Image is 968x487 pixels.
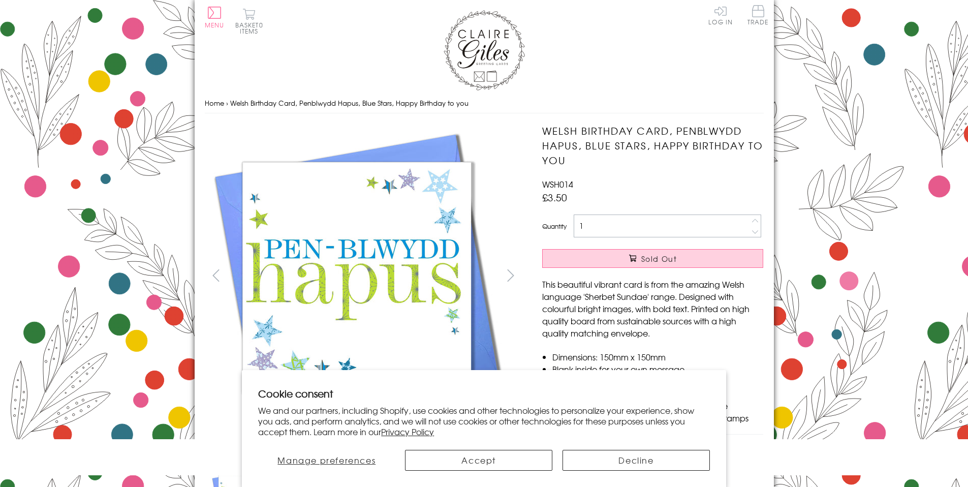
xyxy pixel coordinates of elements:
[205,98,224,108] a: Home
[641,254,677,264] span: Sold Out
[499,264,522,287] button: next
[230,98,469,108] span: Welsh Birthday Card, Penblwydd Hapus, Blue Stars, Happy Birthday to you
[381,425,434,438] a: Privacy Policy
[444,10,525,90] img: Claire Giles Greetings Cards
[205,264,228,287] button: prev
[277,454,376,466] span: Manage preferences
[542,178,573,190] span: WSH014
[552,363,763,375] li: Blank inside for your own message
[258,386,710,401] h2: Cookie consent
[552,351,763,363] li: Dimensions: 150mm x 150mm
[542,124,763,167] h1: Welsh Birthday Card, Penblwydd Hapus, Blue Stars, Happy Birthday to you
[747,5,769,25] span: Trade
[235,8,263,34] button: Basket0 items
[205,7,225,28] button: Menu
[563,450,710,471] button: Decline
[708,5,733,25] a: Log In
[405,450,552,471] button: Accept
[747,5,769,27] a: Trade
[205,124,510,429] img: Welsh Birthday Card, Penblwydd Hapus, Blue Stars, Happy Birthday to you
[205,20,225,29] span: Menu
[258,405,710,437] p: We and our partners, including Shopify, use cookies and other technologies to personalize your ex...
[258,450,395,471] button: Manage preferences
[542,222,567,231] label: Quantity
[226,98,228,108] span: ›
[240,20,263,36] span: 0 items
[205,93,764,114] nav: breadcrumbs
[542,190,567,204] span: £3.50
[542,249,763,268] button: Sold Out
[542,278,763,339] p: This beautiful vibrant card is from the amazing Welsh language 'Sherbet Sundae' range. Designed w...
